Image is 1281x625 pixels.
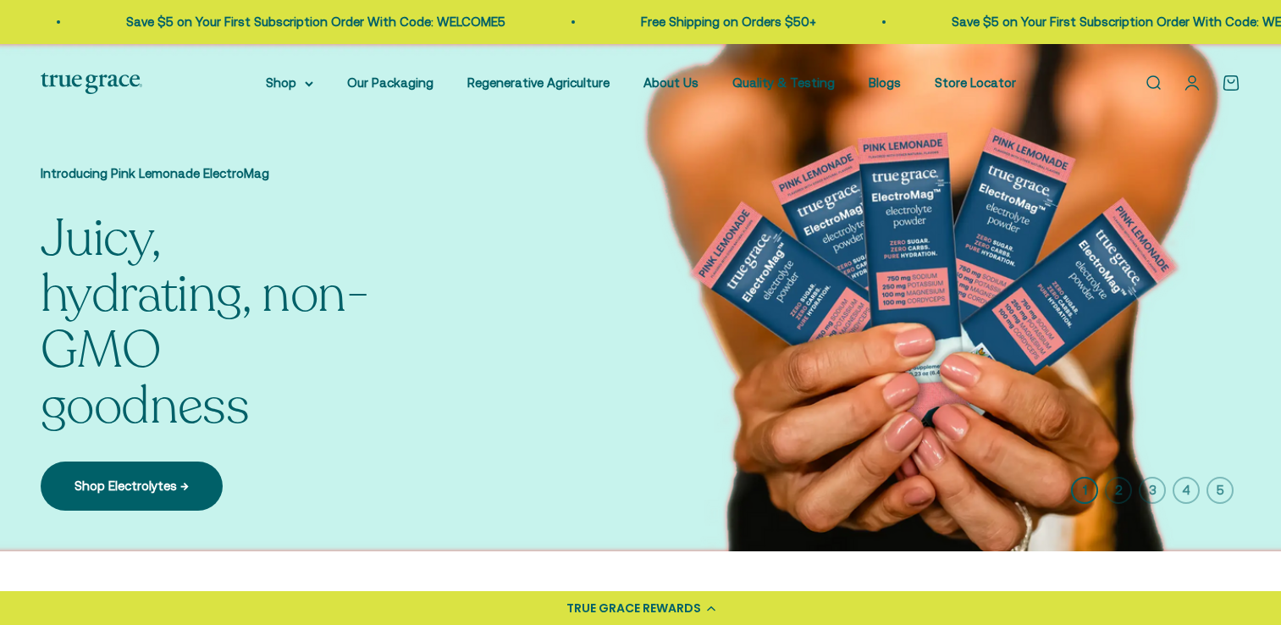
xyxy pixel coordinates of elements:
split-lines: Juicy, hydrating, non-GMO goodness [41,204,368,441]
a: Blogs [869,75,901,90]
a: Shop Electrolytes → [41,462,223,511]
summary: Shop [266,73,313,93]
a: About Us [643,75,698,90]
a: Quality & Testing [732,75,835,90]
button: 3 [1139,477,1166,504]
button: 1 [1071,477,1098,504]
p: Save $5 on Your First Subscription Order With Code: WELCOME5 [122,12,501,32]
button: 5 [1206,477,1234,504]
a: Our Packaging [347,75,433,90]
button: 2 [1105,477,1132,504]
a: Regenerative Agriculture [467,75,610,90]
button: 4 [1173,477,1200,504]
p: Introducing Pink Lemonade ElectroMag [41,163,379,184]
a: Store Locator [935,75,1016,90]
a: Free Shipping on Orders $50+ [637,14,812,29]
div: TRUE GRACE REWARDS [566,600,701,617]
